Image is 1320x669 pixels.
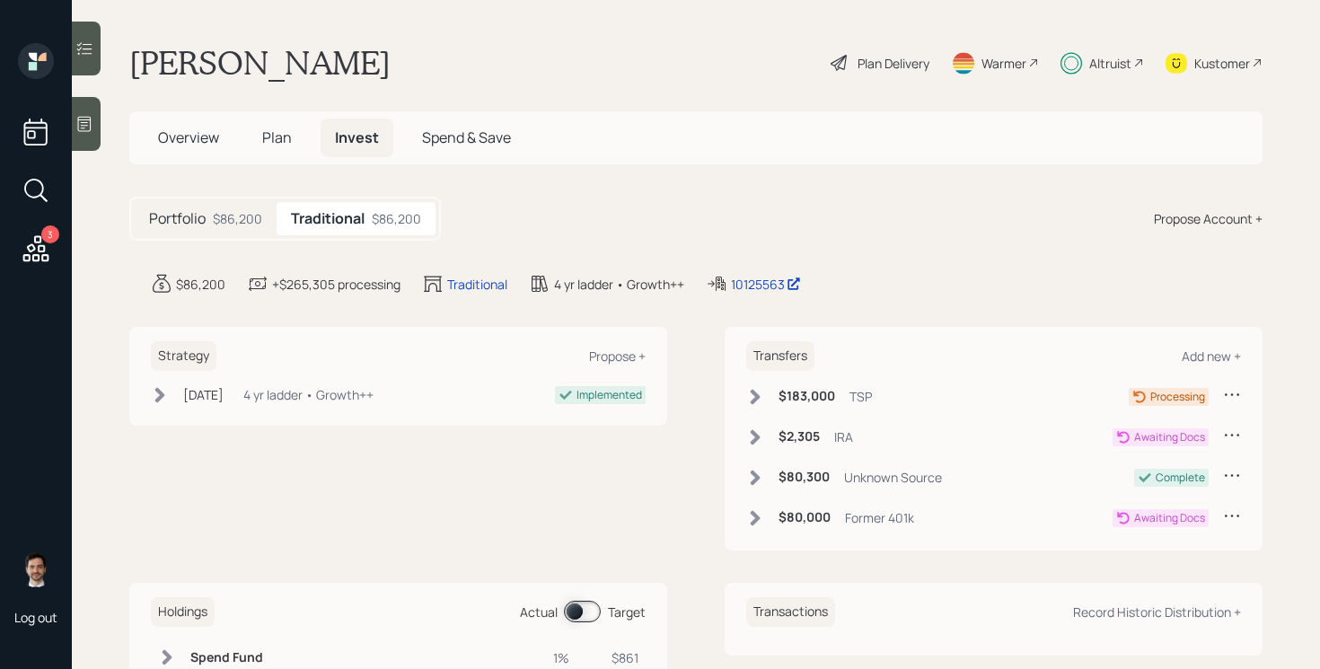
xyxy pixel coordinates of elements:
div: Awaiting Docs [1134,510,1205,526]
div: Awaiting Docs [1134,429,1205,445]
h6: $80,000 [779,510,831,525]
div: Kustomer [1194,54,1250,73]
div: Warmer [981,54,1026,73]
div: Actual [520,603,558,621]
div: Propose + [589,348,646,365]
div: 4 yr ladder • Growth++ [243,385,374,404]
div: Target [608,603,646,621]
div: 10125563 [731,275,801,294]
div: Unknown Source [844,468,942,487]
div: Processing [1150,389,1205,405]
h6: $2,305 [779,429,820,445]
div: Record Historic Distribution + [1073,603,1241,621]
span: Spend & Save [422,128,511,147]
div: $86,200 [372,209,421,228]
div: Traditional [447,275,507,294]
div: IRA [834,427,853,446]
div: 3 [41,225,59,243]
span: Overview [158,128,219,147]
h6: $80,300 [779,470,830,485]
div: 1% [541,648,569,667]
div: Altruist [1089,54,1131,73]
div: TSP [849,387,872,406]
img: jonah-coleman-headshot.png [18,551,54,587]
h6: $183,000 [779,389,835,404]
h5: Traditional [291,210,365,227]
span: Plan [262,128,292,147]
div: $861 [591,648,638,667]
div: Former 401k [845,508,914,527]
h6: Spend Fund [190,650,276,665]
h6: Transfers [746,341,814,371]
h6: Holdings [151,597,215,627]
div: +$265,305 processing [272,275,400,294]
div: Propose Account + [1154,209,1263,228]
h1: [PERSON_NAME] [129,43,391,83]
div: Log out [14,609,57,626]
div: Complete [1156,470,1205,486]
h6: Transactions [746,597,835,627]
div: Implemented [576,387,642,403]
div: Plan Delivery [858,54,929,73]
span: Invest [335,128,379,147]
div: $86,200 [213,209,262,228]
div: $86,200 [176,275,225,294]
h5: Portfolio [149,210,206,227]
div: [DATE] [183,385,224,404]
div: 4 yr ladder • Growth++ [554,275,684,294]
div: Add new + [1182,348,1241,365]
h6: Strategy [151,341,216,371]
